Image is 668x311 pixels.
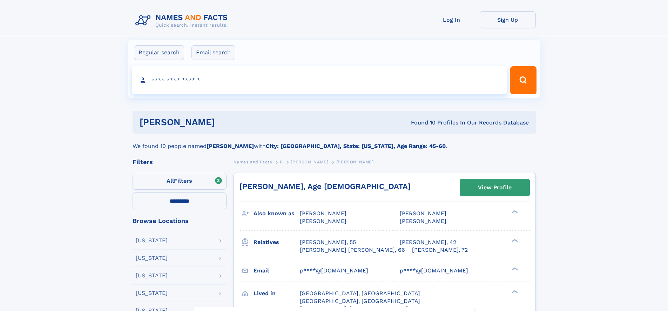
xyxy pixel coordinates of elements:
[510,238,518,243] div: ❯
[207,143,254,149] b: [PERSON_NAME]
[400,238,456,246] a: [PERSON_NAME], 42
[133,218,227,224] div: Browse Locations
[291,160,328,164] span: [PERSON_NAME]
[478,180,512,196] div: View Profile
[254,265,300,277] h3: Email
[132,66,507,94] input: search input
[300,246,405,254] a: [PERSON_NAME] [PERSON_NAME], 66
[133,159,227,165] div: Filters
[133,134,536,150] div: We found 10 people named with .
[300,238,356,246] a: [PERSON_NAME], 55
[510,66,536,94] button: Search Button
[300,298,420,304] span: [GEOGRAPHIC_DATA], [GEOGRAPHIC_DATA]
[460,179,529,196] a: View Profile
[134,45,184,60] label: Regular search
[300,218,346,224] span: [PERSON_NAME]
[336,160,374,164] span: [PERSON_NAME]
[133,173,227,190] label: Filters
[136,290,168,296] div: [US_STATE]
[291,157,328,166] a: [PERSON_NAME]
[400,210,446,217] span: [PERSON_NAME]
[136,273,168,278] div: [US_STATE]
[400,218,446,224] span: [PERSON_NAME]
[254,288,300,299] h3: Lived in
[412,246,468,254] a: [PERSON_NAME], 72
[167,177,174,184] span: All
[234,157,272,166] a: Names and Facts
[140,118,313,127] h1: [PERSON_NAME]
[424,11,480,28] a: Log In
[510,266,518,271] div: ❯
[266,143,446,149] b: City: [GEOGRAPHIC_DATA], State: [US_STATE], Age Range: 45-60
[480,11,536,28] a: Sign Up
[280,157,283,166] a: B
[136,238,168,243] div: [US_STATE]
[313,119,529,127] div: Found 10 Profiles In Our Records Database
[300,290,420,297] span: [GEOGRAPHIC_DATA], [GEOGRAPHIC_DATA]
[191,45,235,60] label: Email search
[133,11,234,30] img: Logo Names and Facts
[254,236,300,248] h3: Relatives
[239,182,411,191] a: [PERSON_NAME], Age [DEMOGRAPHIC_DATA]
[300,210,346,217] span: [PERSON_NAME]
[280,160,283,164] span: B
[510,289,518,294] div: ❯
[254,208,300,219] h3: Also known as
[136,255,168,261] div: [US_STATE]
[510,210,518,214] div: ❯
